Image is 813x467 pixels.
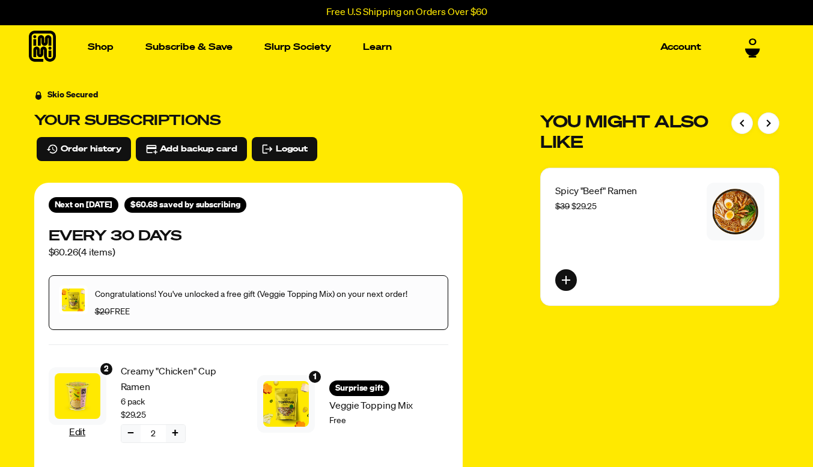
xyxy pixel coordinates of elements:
[329,414,346,427] span: Free
[47,88,98,102] div: Skio Secured
[555,203,570,211] s: $39
[555,187,637,197] span: Spicy "Beef" Ramen
[49,227,182,245] h3: Every 30 days
[166,425,185,442] button: Increase quantity
[263,381,309,427] img: Veggie Topping Mix
[713,189,758,234] img: Spicy "Beef" Ramen
[276,142,308,156] span: Logout
[49,359,240,448] div: Subscription product: Creamy "Chicken" Cup Ramen
[260,38,336,56] a: Slurp Society
[49,245,182,261] span: $60.26 ( 4 items )
[121,409,146,422] span: $29.25
[37,137,132,161] button: Order history
[34,112,463,130] h3: Your subscriptions
[329,398,448,414] span: Veggie Topping Mix
[61,142,122,156] span: Order history
[34,91,43,100] svg: Security
[83,38,118,56] a: Shop
[130,198,240,212] span: $60.68 saved by subscribing
[95,290,407,316] span: Congratulations! You've unlocked a free gift (Veggie Topping Mix) on your next order! FREE
[121,395,240,409] span: 6 pack
[749,37,757,48] span: 0
[656,38,706,56] a: Account
[95,308,110,316] s: $20
[358,38,397,56] a: Learn
[83,25,706,69] nav: Main navigation
[252,137,317,161] button: Logout
[731,112,753,134] button: View previous items
[121,364,240,395] span: Creamy "Chicken" Cup Ramen
[160,142,237,156] span: Add backup card
[104,362,109,376] span: 2
[257,359,448,448] div: Subscription product: Veggie Topping Mix
[99,362,114,376] div: 2 units of item: Creamy "Chicken" Cup Ramen
[55,201,113,209] span: Next on
[136,137,247,161] button: Add backup card
[151,427,156,441] span: 2
[49,227,448,261] div: Subscription for 4 items with cost $60.26. Renews Every 30 days
[86,201,112,209] span: Oct 30, 2025 (America/New_York)
[34,88,98,111] a: Skio Secured
[313,370,317,383] span: 1
[121,425,141,442] button: Decrease quantity
[758,112,779,134] button: View more items
[555,203,597,211] span: $29.25
[540,112,731,153] h2: You might also want to add a one time order to your subscription.
[49,197,119,213] div: Shipment 2025-10-31T00:59:15.511+00:00
[326,7,487,18] p: Free U.S Shipping on Orders Over $60
[335,382,383,395] span: Surprise gift
[745,37,760,58] a: 0
[69,425,85,441] button: Edit
[308,370,322,384] div: 1 units of item: Veggie Topping Mix
[55,373,100,419] img: Creamy "Chicken" Cup Ramen
[141,38,237,56] a: Subscribe & Save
